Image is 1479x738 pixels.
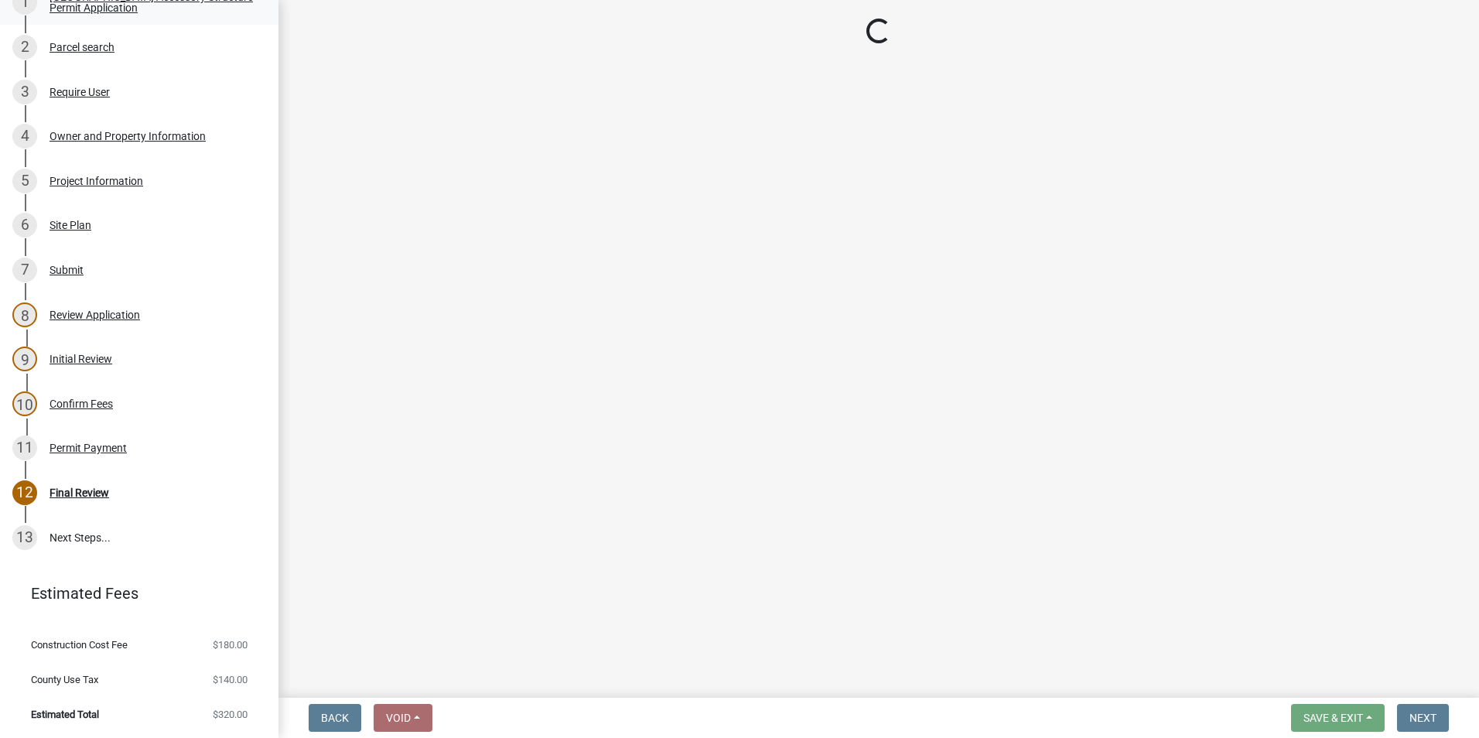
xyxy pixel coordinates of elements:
[386,712,411,724] span: Void
[50,354,112,364] div: Initial Review
[50,42,114,53] div: Parcel search
[12,35,37,60] div: 2
[12,258,37,282] div: 7
[50,487,109,498] div: Final Review
[213,675,248,685] span: $140.00
[1291,704,1385,732] button: Save & Exit
[12,347,37,371] div: 9
[50,309,140,320] div: Review Application
[50,220,91,231] div: Site Plan
[213,640,248,650] span: $180.00
[213,709,248,719] span: $320.00
[12,525,37,550] div: 13
[12,169,37,193] div: 5
[50,398,113,409] div: Confirm Fees
[50,265,84,275] div: Submit
[12,391,37,416] div: 10
[12,302,37,327] div: 8
[374,704,432,732] button: Void
[31,709,99,719] span: Estimated Total
[50,87,110,97] div: Require User
[50,176,143,186] div: Project Information
[12,436,37,460] div: 11
[309,704,361,732] button: Back
[12,80,37,104] div: 3
[321,712,349,724] span: Back
[50,131,206,142] div: Owner and Property Information
[1397,704,1449,732] button: Next
[31,675,98,685] span: County Use Tax
[12,213,37,237] div: 6
[1409,712,1436,724] span: Next
[1303,712,1363,724] span: Save & Exit
[12,578,254,609] a: Estimated Fees
[31,640,128,650] span: Construction Cost Fee
[50,442,127,453] div: Permit Payment
[12,480,37,505] div: 12
[12,124,37,149] div: 4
